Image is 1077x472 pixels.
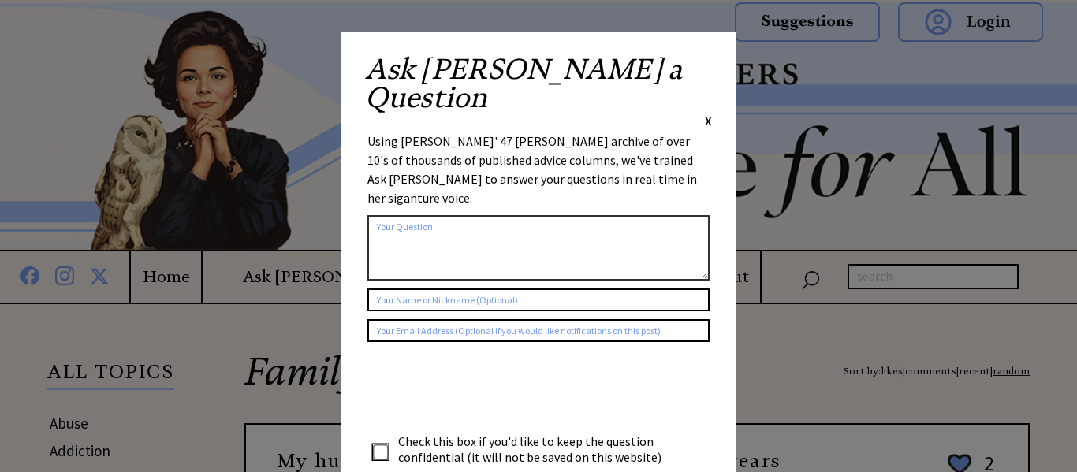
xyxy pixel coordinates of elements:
[367,358,607,419] iframe: reCAPTCHA
[367,288,710,311] input: Your Name or Nickname (Optional)
[367,319,710,342] input: Your Email Address (Optional if you would like notifications on this post)
[397,433,676,466] td: Check this box if you'd like to keep the question confidential (it will not be saved on this webs...
[705,113,712,128] span: X
[365,55,712,112] h2: Ask [PERSON_NAME] a Question
[367,132,710,207] div: Using [PERSON_NAME]' 47 [PERSON_NAME] archive of over 10's of thousands of published advice colum...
